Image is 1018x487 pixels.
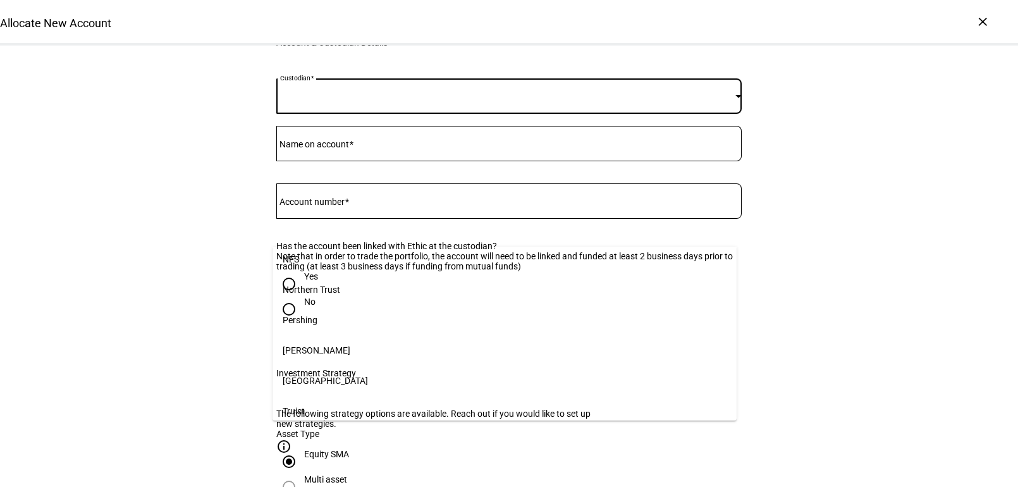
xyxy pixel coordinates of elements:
span: Northern Trust [283,285,340,295]
span: Pershing [283,315,317,325]
span: [GEOGRAPHIC_DATA] [283,376,368,386]
span: [PERSON_NAME] [283,345,350,355]
span: NFS [283,254,299,264]
span: Truist [283,406,305,416]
